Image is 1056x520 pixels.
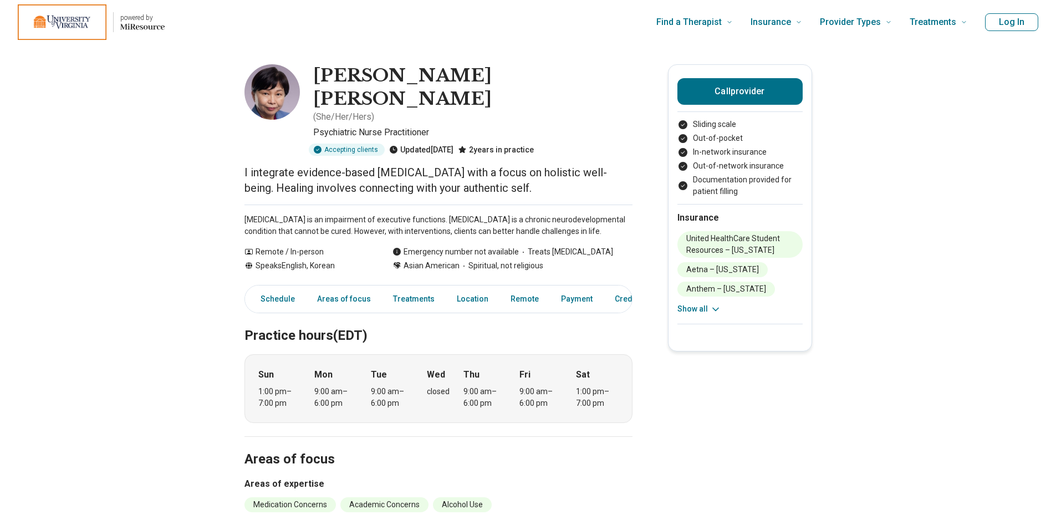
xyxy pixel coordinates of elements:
[313,110,374,124] p: ( She/Her/Hers )
[677,160,803,172] li: Out-of-network insurance
[910,14,956,30] span: Treatments
[677,303,721,315] button: Show all
[371,386,414,409] div: 9:00 am – 6:00 pm
[404,260,460,272] span: Asian American
[244,64,300,120] img: Mee Young Sowa, Psychiatric Nurse Practitioner
[314,368,333,381] strong: Mon
[310,288,377,310] a: Areas of focus
[427,368,445,381] strong: Wed
[258,368,274,381] strong: Sun
[244,165,632,196] p: I integrate evidence-based [MEDICAL_DATA] with a focus on holistic well-being. Healing involves c...
[554,288,599,310] a: Payment
[519,386,562,409] div: 9:00 am – 6:00 pm
[244,260,370,272] div: Speaks English, Korean
[313,126,632,139] p: Psychiatric Nurse Practitioner
[258,386,301,409] div: 1:00 pm – 7:00 pm
[677,174,803,197] li: Documentation provided for patient filling
[458,144,534,156] div: 2 years in practice
[576,368,590,381] strong: Sat
[820,14,881,30] span: Provider Types
[371,368,387,381] strong: Tue
[389,144,453,156] div: Updated [DATE]
[244,497,336,512] li: Medication Concerns
[576,386,619,409] div: 1:00 pm – 7:00 pm
[427,386,450,397] div: closed
[504,288,545,310] a: Remote
[450,288,495,310] a: Location
[677,262,768,277] li: Aetna – [US_STATE]
[309,144,385,156] div: Accepting clients
[313,64,632,110] h1: [PERSON_NAME] [PERSON_NAME]
[18,4,165,40] a: Home page
[340,497,428,512] li: Academic Concerns
[677,231,803,258] li: United HealthCare Student Resources – [US_STATE]
[677,119,803,197] ul: Payment options
[519,368,530,381] strong: Fri
[677,282,775,297] li: Anthem – [US_STATE]
[677,132,803,144] li: Out-of-pocket
[656,14,722,30] span: Find a Therapist
[433,497,492,512] li: Alcohol Use
[244,214,632,237] p: [MEDICAL_DATA] is an impairment of executive functions. [MEDICAL_DATA] is a chronic neurodevelopm...
[463,368,479,381] strong: Thu
[677,119,803,130] li: Sliding scale
[751,14,791,30] span: Insurance
[244,300,632,345] h2: Practice hours (EDT)
[314,386,357,409] div: 9:00 am – 6:00 pm
[677,146,803,158] li: In-network insurance
[608,288,664,310] a: Credentials
[519,246,613,258] span: Treats [MEDICAL_DATA]
[985,13,1038,31] button: Log In
[460,260,543,272] span: Spiritual, not religious
[677,211,803,225] h2: Insurance
[386,288,441,310] a: Treatments
[463,386,506,409] div: 9:00 am – 6:00 pm
[244,477,632,491] h3: Areas of expertise
[244,354,632,423] div: When does the program meet?
[677,78,803,105] button: Callprovider
[247,288,302,310] a: Schedule
[244,424,632,469] h2: Areas of focus
[120,13,165,22] p: powered by
[244,246,370,258] div: Remote / In-person
[392,246,519,258] div: Emergency number not available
